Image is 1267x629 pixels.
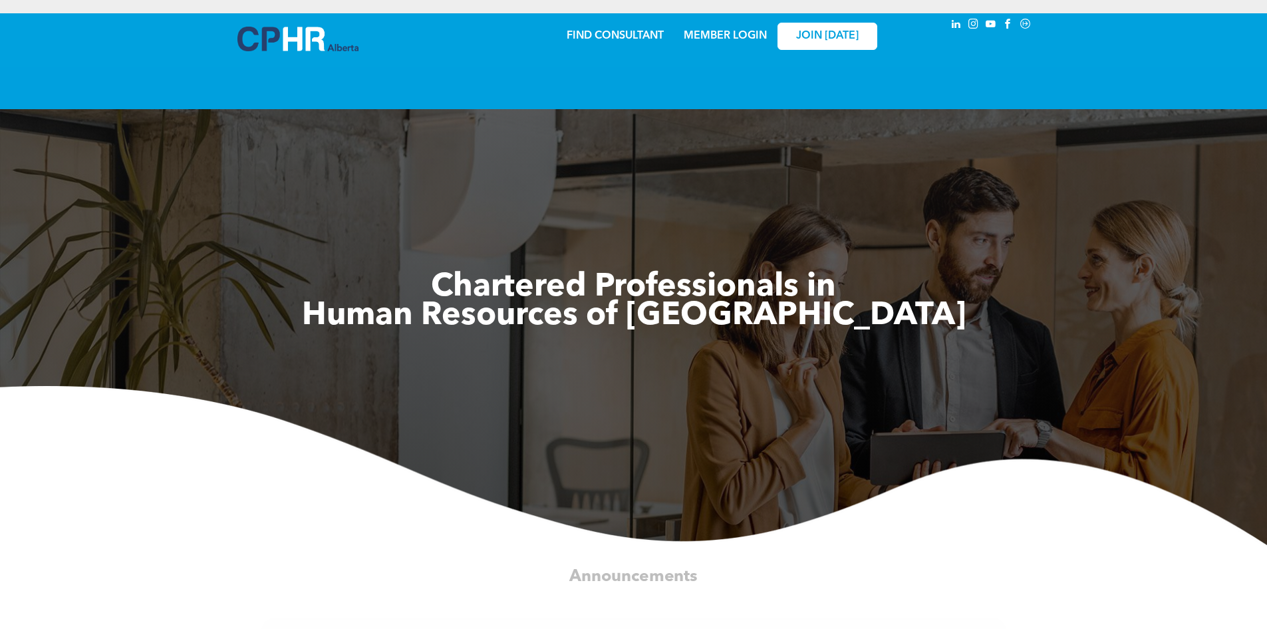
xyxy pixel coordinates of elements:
[1018,17,1033,35] a: Social network
[796,30,859,43] span: JOIN [DATE]
[567,31,664,41] a: FIND CONSULTANT
[569,568,697,584] span: Announcements
[966,17,981,35] a: instagram
[684,31,767,41] a: MEMBER LOGIN
[949,17,964,35] a: linkedin
[984,17,998,35] a: youtube
[302,300,966,332] span: Human Resources of [GEOGRAPHIC_DATA]
[1001,17,1016,35] a: facebook
[237,27,358,51] img: A blue and white logo for cp alberta
[777,23,877,50] a: JOIN [DATE]
[431,272,836,304] span: Chartered Professionals in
